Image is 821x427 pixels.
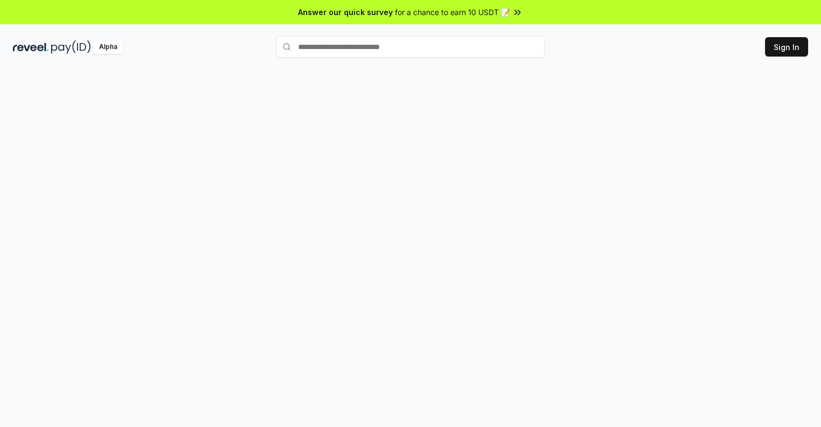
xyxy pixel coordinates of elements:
[298,6,393,18] span: Answer our quick survey
[13,40,49,54] img: reveel_dark
[395,6,510,18] span: for a chance to earn 10 USDT 📝
[765,37,808,57] button: Sign In
[51,40,91,54] img: pay_id
[93,40,123,54] div: Alpha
